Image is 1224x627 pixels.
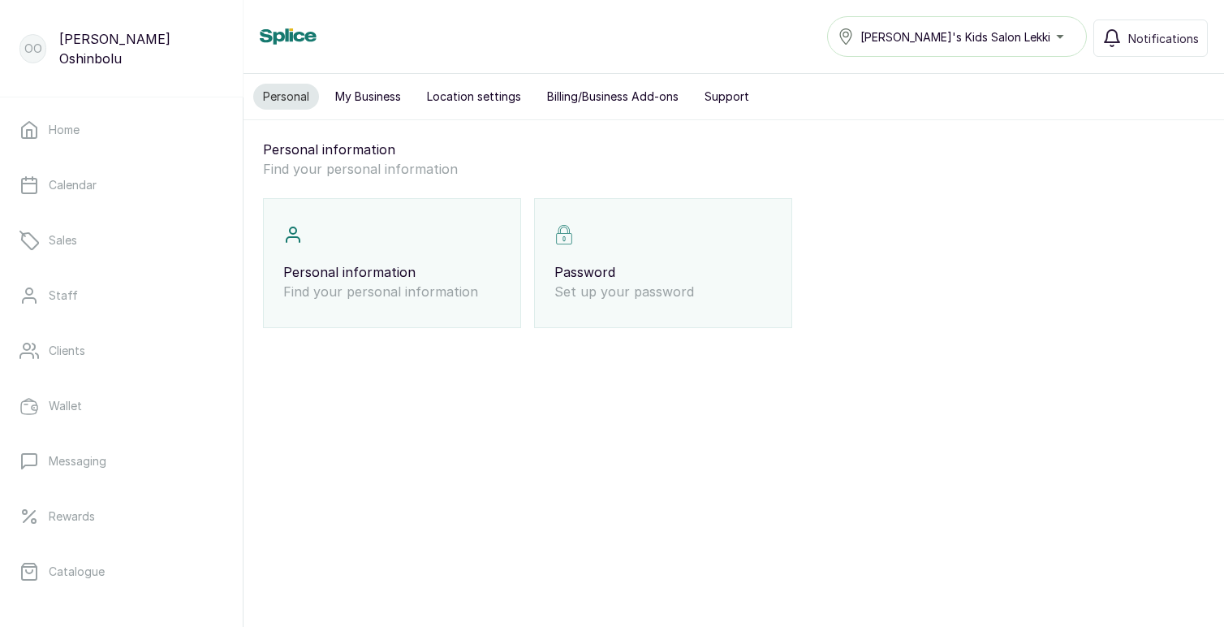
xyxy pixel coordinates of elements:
[13,549,230,595] a: Catalogue
[13,494,230,539] a: Rewards
[253,84,319,110] button: Personal
[49,177,97,193] p: Calendar
[554,282,772,301] p: Set up your password
[263,159,1205,179] p: Find your personal information
[13,328,230,374] a: Clients
[49,508,95,525] p: Rewards
[13,383,230,429] a: Wallet
[1093,19,1208,57] button: Notifications
[860,28,1050,45] span: [PERSON_NAME]'s Kids Salon Lekki
[537,84,688,110] button: Billing/Business Add-ons
[417,84,531,110] button: Location settings
[13,162,230,208] a: Calendar
[13,439,230,484] a: Messaging
[695,84,759,110] button: Support
[49,453,106,469] p: Messaging
[827,16,1087,57] button: [PERSON_NAME]'s Kids Salon Lekki
[49,398,82,414] p: Wallet
[263,140,1205,159] p: Personal information
[554,262,772,282] p: Password
[283,282,501,301] p: Find your personal information
[13,107,230,153] a: Home
[283,262,501,282] p: Personal information
[49,122,80,138] p: Home
[13,273,230,318] a: Staff
[24,41,42,57] p: OO
[325,84,411,110] button: My Business
[49,232,77,249] p: Sales
[13,218,230,263] a: Sales
[59,29,223,68] p: [PERSON_NAME] Oshinbolu
[49,343,85,359] p: Clients
[1128,30,1199,47] span: Notifications
[49,564,105,580] p: Catalogue
[263,198,521,328] div: Personal informationFind your personal information
[49,288,78,304] p: Staff
[534,198,792,328] div: PasswordSet up your password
